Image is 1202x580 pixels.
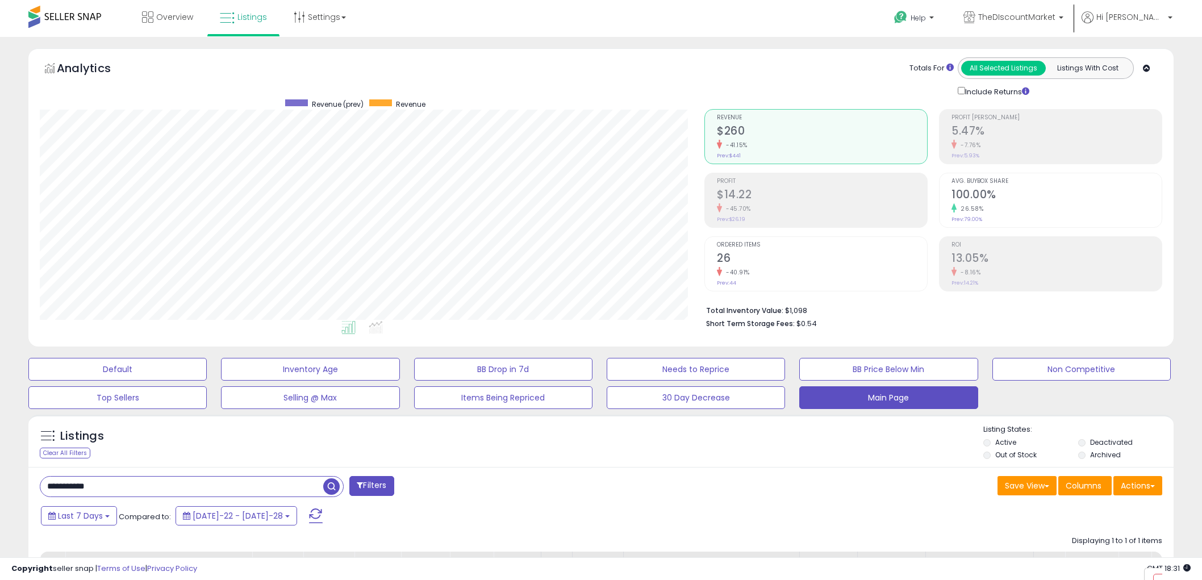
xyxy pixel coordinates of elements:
[717,188,927,203] h2: $14.22
[147,563,197,574] a: Privacy Policy
[957,205,983,213] small: 26.58%
[628,556,795,568] div: Cur Sales Rank
[607,386,785,409] button: 30 Day Decrease
[176,506,297,525] button: [DATE]-22 - [DATE]-28
[607,358,785,381] button: Needs to Reprice
[717,216,745,223] small: Prev: $26.19
[406,556,445,580] div: Fulfillable Quantity
[949,85,1043,98] div: Include Returns
[799,386,978,409] button: Main Page
[1156,556,1197,580] div: Additional Cost
[58,510,103,521] span: Last 7 Days
[978,11,1055,23] span: TheDIscountMarket
[717,279,736,286] small: Prev: 44
[40,448,90,458] div: Clear All Filters
[156,11,193,23] span: Overview
[885,2,945,37] a: Help
[804,556,853,568] div: Repricing
[722,141,748,149] small: -41.15%
[951,115,1162,121] span: Profit [PERSON_NAME]
[995,437,1016,447] label: Active
[930,556,1029,568] div: Listed Price
[951,242,1162,248] span: ROI
[995,450,1037,460] label: Out of Stock
[1082,11,1172,37] a: Hi [PERSON_NAME]
[28,358,207,381] button: Default
[951,188,1162,203] h2: 100.00%
[349,476,394,496] button: Filters
[308,556,349,580] div: Ordered Items
[722,205,751,213] small: -45.70%
[951,152,979,159] small: Prev: 5.93%
[796,318,817,329] span: $0.54
[961,61,1046,76] button: All Selected Listings
[717,152,741,159] small: Prev: $441
[28,386,207,409] button: Top Sellers
[312,99,364,109] span: Revenue (prev)
[799,358,978,381] button: BB Price Below Min
[70,556,247,568] div: Title
[414,386,592,409] button: Items Being Repriced
[862,556,921,580] div: Current Buybox Price
[951,279,978,286] small: Prev: 14.21%
[221,386,399,409] button: Selling @ Max
[909,63,954,74] div: Totals For
[1038,556,1061,568] div: Cost
[951,216,982,223] small: Prev: 79.00%
[951,124,1162,140] h2: 5.47%
[60,428,104,444] h5: Listings
[722,268,750,277] small: -40.91%
[717,124,927,140] h2: $260
[1090,437,1133,447] label: Deactivated
[706,303,1154,316] li: $1,098
[1045,61,1130,76] button: Listings With Cost
[1058,476,1112,495] button: Columns
[894,10,908,24] i: Get Help
[911,13,926,23] span: Help
[1090,450,1121,460] label: Archived
[414,358,592,381] button: BB Drop in 7d
[11,563,53,574] strong: Copyright
[998,476,1057,495] button: Save View
[1070,556,1113,580] div: Fulfillment Cost
[717,252,927,267] h2: 26
[957,268,980,277] small: -8.16%
[951,178,1162,185] span: Avg. Buybox Share
[951,252,1162,267] h2: 13.05%
[706,319,795,328] b: Short Term Storage Fees:
[11,564,197,574] div: seller snap | |
[717,178,927,185] span: Profit
[1147,563,1191,574] span: 2025-08-14 18:31 GMT
[97,563,145,574] a: Terms of Use
[1072,536,1162,546] div: Displaying 1 to 1 of 1 items
[1113,476,1162,495] button: Actions
[119,511,171,522] span: Compared to:
[193,510,283,521] span: [DATE]-22 - [DATE]-28
[396,99,425,109] span: Revenue
[983,424,1174,435] p: Listing States:
[1123,556,1146,568] div: Note
[257,556,298,580] div: Total Rev.
[221,358,399,381] button: Inventory Age
[1096,11,1165,23] span: Hi [PERSON_NAME]
[1066,480,1101,491] span: Columns
[957,141,980,149] small: -7.76%
[717,242,927,248] span: Ordered Items
[237,11,267,23] span: Listings
[57,60,133,79] h5: Analytics
[706,306,783,315] b: Total Inventory Value:
[41,506,117,525] button: Last 7 Days
[992,358,1171,381] button: Non Competitive
[717,115,927,121] span: Revenue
